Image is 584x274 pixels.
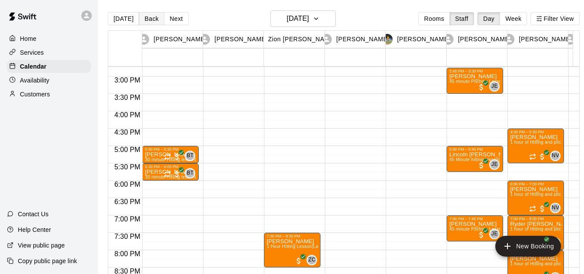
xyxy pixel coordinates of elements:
[185,151,195,161] div: Brandon Taylor
[477,161,486,170] span: All customers have paid
[519,35,572,44] p: [PERSON_NAME]
[531,12,579,25] button: Filter View
[554,151,561,161] span: Nathan Volf
[20,48,44,57] p: Services
[7,32,91,45] a: Home
[458,35,511,44] p: [PERSON_NAME]
[18,257,77,265] p: Copy public page link
[20,76,50,85] p: Availability
[491,160,498,169] span: JE
[173,170,181,178] span: All customers have paid
[112,111,143,119] span: 4:00 PM
[270,10,336,27] button: [DATE]
[187,169,194,178] span: BT
[112,215,143,223] span: 7:00 PM
[449,79,531,84] span: 45 minute Pitching Lesson (Lane 4 (65))
[142,163,199,181] div: 5:30 PM – 6:00 PM: 30 minute Hitting lesson
[538,205,547,213] span: All customers have paid
[18,241,65,250] p: View public page
[187,152,194,160] span: BT
[7,74,91,87] a: Availability
[185,168,195,178] div: Brandon Taylor
[397,35,450,44] p: [PERSON_NAME]
[154,35,207,44] p: [PERSON_NAME]
[489,229,500,239] div: Justin Evans
[510,182,561,186] div: 6:00 PM – 7:00 PM
[139,12,164,25] button: Back
[447,215,503,241] div: 7:00 PM – 7:45 PM: Zander Vlasz
[112,76,143,84] span: 3:00 PM
[20,62,47,71] p: Calendar
[268,35,336,44] p: Zion [PERSON_NAME]
[310,255,317,265] span: Zion Clonts
[267,244,338,249] span: 1 Hour Hitting Lesson (Lane 5 (65))
[20,34,37,43] p: Home
[7,88,91,101] a: Customers
[538,239,547,248] span: All customers have paid
[550,203,561,213] div: Nathan Volf
[7,60,91,73] a: Calendar
[529,205,536,212] span: Recurring event
[554,203,561,213] span: Nathan Volf
[447,68,503,94] div: 2:45 PM – 3:30 PM: Landon Rawcliffe
[112,198,143,205] span: 6:30 PM
[164,12,188,25] button: Next
[112,181,143,188] span: 6:00 PM
[449,157,525,162] span: 45 Minute hitting lesson (Lane 2 (40))
[142,146,199,163] div: 5:00 PM – 5:30 PM: Kade Thompson
[188,151,195,161] span: Brandon Taylor
[294,257,303,265] span: All customers have paid
[507,181,564,215] div: 6:00 PM – 7:00 PM: 1 hour of Hitting and pitching/fielding
[112,146,143,153] span: 5:00 PM
[552,204,559,212] span: NV
[164,153,171,160] span: Recurring event
[449,217,501,221] div: 7:00 PM – 7:45 PM
[214,35,267,44] p: [PERSON_NAME]
[450,12,474,25] button: Staff
[173,152,181,161] span: All customers have paid
[145,147,196,152] div: 5:00 PM – 5:30 PM
[491,82,498,91] span: JE
[307,255,317,265] div: Zion Clonts
[449,227,531,231] span: 45 minute Pitching Lesson (Lane 4 (65))
[145,157,222,162] span: 30 minute Hitting lesson (Lane 5 (65))
[489,81,500,92] div: Justin Evans
[164,171,171,178] span: Recurring event
[510,217,561,221] div: 7:00 PM – 8:00 PM
[112,94,143,101] span: 3:30 PM
[550,151,561,161] div: Nathan Volf
[447,146,503,172] div: 5:00 PM – 5:45 PM: Lincoln Rawls
[18,225,51,234] p: Help Center
[145,165,196,169] div: 5:30 PM – 6:00 PM
[18,210,49,218] p: Contact Us
[507,129,564,163] div: 4:30 PM – 5:30 PM: 1 hour of Hitting and pitching/fielding
[145,175,222,179] span: 30 minute Hitting lesson (Lane 1 (40))
[507,215,564,250] div: 7:00 PM – 8:00 PM: 1 hour of Hitting and pitching/fielding
[287,13,309,25] h6: [DATE]
[500,12,527,25] button: Week
[449,69,501,73] div: 2:45 PM – 3:30 PM
[112,233,143,240] span: 7:30 PM
[493,229,500,239] span: Justin Evans
[108,12,139,25] button: [DATE]
[477,12,500,25] button: Day
[510,130,561,134] div: 4:30 PM – 5:30 PM
[112,250,143,257] span: 8:00 PM
[267,234,318,238] div: 7:30 PM – 8:30 PM
[493,81,500,92] span: Justin Evans
[489,159,500,170] div: Justin Evans
[20,90,50,99] p: Customers
[112,129,143,136] span: 4:30 PM
[491,230,498,238] span: JE
[493,159,500,170] span: Justin Evans
[529,153,536,160] span: Recurring event
[308,256,316,264] span: ZC
[382,34,393,45] img: Mike Morrison III
[538,152,547,161] span: All customers have paid
[7,46,91,59] a: Services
